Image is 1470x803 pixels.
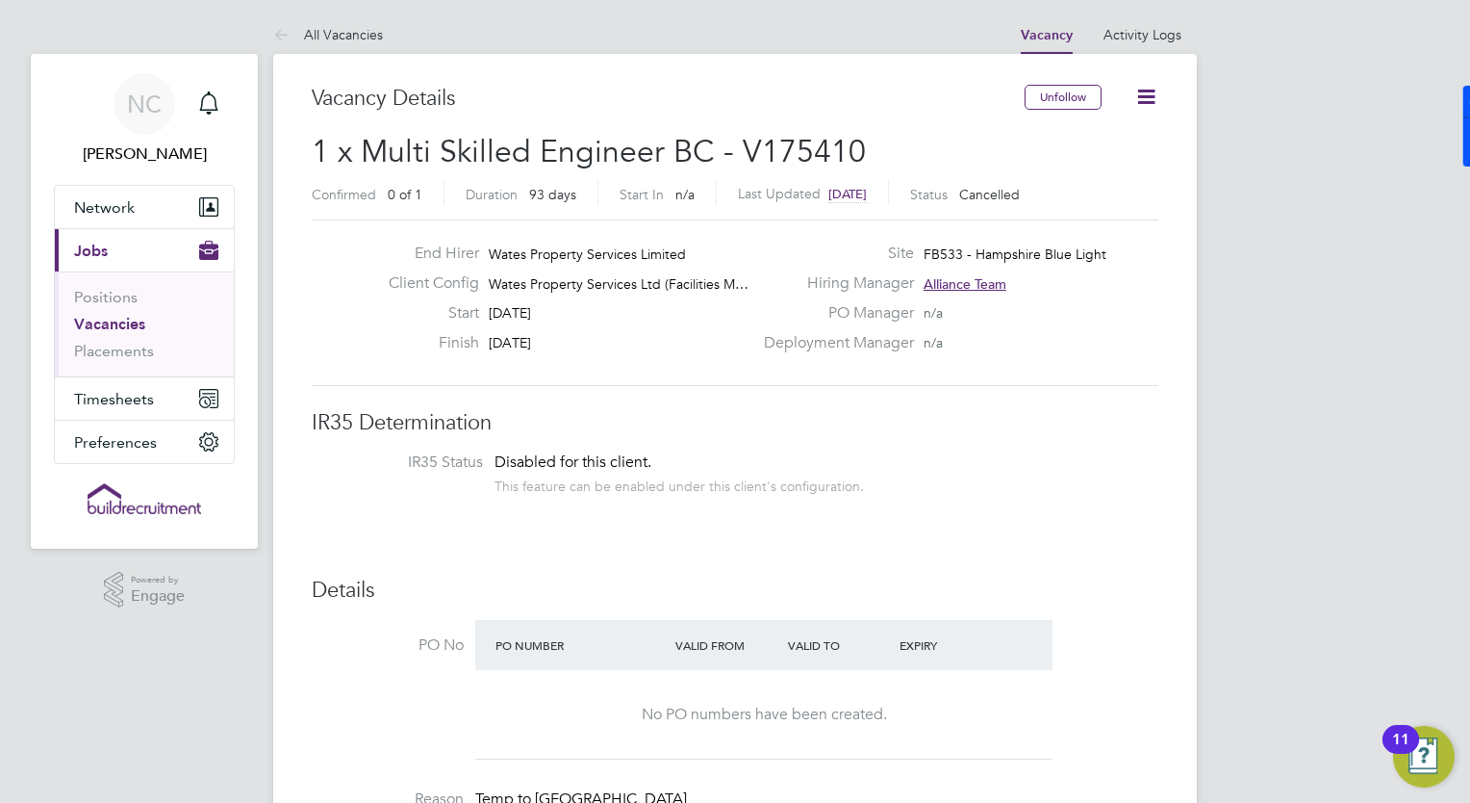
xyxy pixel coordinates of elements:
button: Preferences [55,421,234,463]
label: Start [373,303,479,324]
a: Powered byEngage [104,572,186,609]
label: End Hirer [373,244,479,264]
label: IR35 Status [331,453,483,473]
span: Natalie Carr [54,142,235,166]
span: Alliance Team [924,275,1006,293]
span: n/a [924,334,943,351]
label: Site [752,244,914,264]
span: Jobs [74,242,108,260]
button: Timesheets [55,377,234,420]
label: Confirmed [312,186,376,203]
label: Duration [466,186,518,203]
span: Preferences [74,433,157,452]
img: buildrec-logo-retina.png [88,483,201,514]
div: Valid To [783,628,896,662]
span: Engage [131,588,185,605]
div: Jobs [55,272,234,376]
a: NC[PERSON_NAME] [54,73,235,166]
span: Network [74,198,135,217]
span: Wates Property Services Limited [489,246,686,263]
span: Timesheets [74,390,154,408]
a: Go to home page [54,483,235,514]
span: n/a [924,304,943,322]
div: 11 [1392,739,1409,764]
label: Last Updated [738,185,821,202]
span: [DATE] [828,186,867,202]
button: Unfollow [1025,85,1102,110]
button: Network [55,186,234,228]
a: Vacancy [1021,27,1073,43]
span: n/a [675,186,695,203]
a: Positions [74,288,138,306]
button: Open Resource Center, 11 new notifications [1393,726,1455,788]
span: [DATE] [489,334,531,351]
div: This feature can be enabled under this client's configuration. [494,473,864,495]
span: 93 days [529,186,576,203]
span: Disabled for this client. [494,453,651,472]
label: PO No [312,635,464,656]
label: PO Manager [752,303,914,324]
span: 0 of 1 [388,186,422,203]
span: Powered by [131,572,185,588]
span: [DATE] [489,304,531,322]
h3: Vacancy Details [312,85,1025,113]
div: Valid From [671,628,783,662]
div: No PO numbers have been created. [494,705,1033,725]
nav: Main navigation [31,54,258,549]
span: Cancelled [959,186,1020,203]
label: Status [910,186,948,203]
label: Client Config [373,273,479,294]
span: FB533 - Hampshire Blue Light [924,246,1106,263]
label: Hiring Manager [752,273,914,294]
span: NC [127,91,162,117]
a: Placements [74,342,154,360]
div: Expiry [895,628,1007,662]
a: Activity Logs [1103,26,1181,43]
button: Jobs [55,229,234,272]
h3: Details [312,577,1158,605]
h3: IR35 Determination [312,409,1158,437]
label: Start In [620,186,664,203]
label: Finish [373,333,479,353]
a: All Vacancies [273,26,383,43]
span: Wates Property Services Ltd (Facilities M… [489,275,748,293]
div: PO Number [491,628,671,662]
span: 1 x Multi Skilled Engineer BC - V175410 [312,133,866,170]
a: Vacancies [74,315,145,333]
label: Deployment Manager [752,333,914,353]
